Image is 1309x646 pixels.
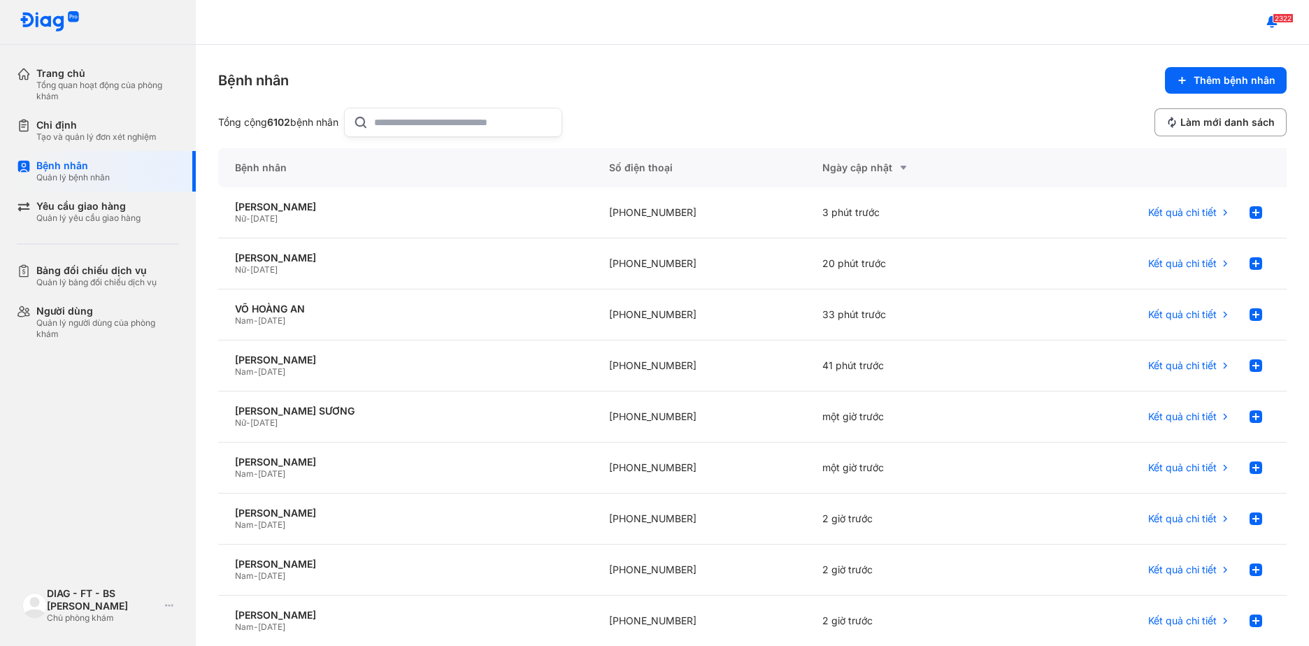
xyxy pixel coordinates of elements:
[806,545,1020,596] div: 2 giờ trước
[1148,461,1217,474] span: Kết quả chi tiết
[254,366,258,377] span: -
[250,213,278,224] span: [DATE]
[1194,74,1275,87] span: Thêm bệnh nhân
[1148,615,1217,627] span: Kết quả chi tiết
[258,315,285,326] span: [DATE]
[258,622,285,632] span: [DATE]
[258,570,285,581] span: [DATE]
[246,264,250,275] span: -
[246,417,250,428] span: -
[22,593,47,617] img: logo
[1148,359,1217,372] span: Kết quả chi tiết
[235,468,254,479] span: Nam
[235,558,575,570] div: [PERSON_NAME]
[254,468,258,479] span: -
[36,277,157,288] div: Quản lý bảng đối chiếu dịch vụ
[254,622,258,632] span: -
[806,443,1020,494] div: một giờ trước
[1148,206,1217,219] span: Kết quả chi tiết
[218,148,592,187] div: Bệnh nhân
[235,264,246,275] span: Nữ
[592,340,806,392] div: [PHONE_NUMBER]
[592,148,806,187] div: Số điện thoại
[235,201,575,213] div: [PERSON_NAME]
[592,392,806,443] div: [PHONE_NUMBER]
[806,392,1020,443] div: một giờ trước
[1148,308,1217,321] span: Kết quả chi tiết
[806,187,1020,238] div: 3 phút trước
[1180,116,1275,129] span: Làm mới danh sách
[36,213,141,224] div: Quản lý yêu cầu giao hàng
[20,11,80,33] img: logo
[1148,512,1217,525] span: Kết quả chi tiết
[235,213,246,224] span: Nữ
[218,71,289,90] div: Bệnh nhân
[1148,564,1217,576] span: Kết quả chi tiết
[592,187,806,238] div: [PHONE_NUMBER]
[822,159,1003,176] div: Ngày cập nhật
[235,507,575,519] div: [PERSON_NAME]
[246,213,250,224] span: -
[235,252,575,264] div: [PERSON_NAME]
[36,80,179,102] div: Tổng quan hoạt động của phòng khám
[36,317,179,340] div: Quản lý người dùng của phòng khám
[250,417,278,428] span: [DATE]
[806,494,1020,545] div: 2 giờ trước
[254,315,258,326] span: -
[806,340,1020,392] div: 41 phút trước
[218,116,338,129] div: Tổng cộng bệnh nhân
[1148,257,1217,270] span: Kết quả chi tiết
[36,159,110,172] div: Bệnh nhân
[235,456,575,468] div: [PERSON_NAME]
[592,443,806,494] div: [PHONE_NUMBER]
[806,238,1020,289] div: 20 phút trước
[47,612,159,624] div: Chủ phòng khám
[36,305,179,317] div: Người dùng
[254,570,258,581] span: -
[1148,410,1217,423] span: Kết quả chi tiết
[1273,13,1294,23] span: 2322
[235,519,254,530] span: Nam
[592,494,806,545] div: [PHONE_NUMBER]
[47,587,159,612] div: DIAG - FT - BS [PERSON_NAME]
[235,366,254,377] span: Nam
[592,238,806,289] div: [PHONE_NUMBER]
[254,519,258,530] span: -
[235,303,575,315] div: VÕ HOÀNG AN
[258,366,285,377] span: [DATE]
[267,116,290,128] span: 6102
[36,131,157,143] div: Tạo và quản lý đơn xét nghiệm
[235,405,575,417] div: [PERSON_NAME] SƯƠNG
[36,67,179,80] div: Trang chủ
[36,172,110,183] div: Quản lý bệnh nhân
[258,519,285,530] span: [DATE]
[1165,67,1287,94] button: Thêm bệnh nhân
[235,417,246,428] span: Nữ
[36,264,157,277] div: Bảng đối chiếu dịch vụ
[235,622,254,632] span: Nam
[592,289,806,340] div: [PHONE_NUMBER]
[806,289,1020,340] div: 33 phút trước
[258,468,285,479] span: [DATE]
[1154,108,1287,136] button: Làm mới danh sách
[250,264,278,275] span: [DATE]
[235,354,575,366] div: [PERSON_NAME]
[235,609,575,622] div: [PERSON_NAME]
[36,119,157,131] div: Chỉ định
[235,315,254,326] span: Nam
[235,570,254,581] span: Nam
[36,200,141,213] div: Yêu cầu giao hàng
[592,545,806,596] div: [PHONE_NUMBER]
